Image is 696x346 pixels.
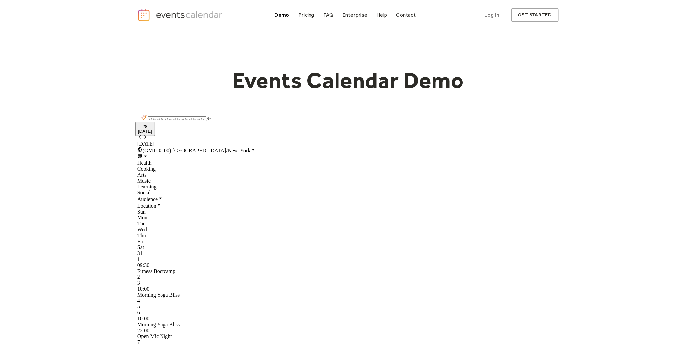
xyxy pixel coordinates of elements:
a: home [137,8,224,22]
a: Enterprise [340,11,370,19]
a: get started [511,8,559,22]
a: Pricing [296,11,317,19]
a: Log In [478,8,506,22]
a: Help [374,11,390,19]
div: Help [377,13,387,17]
div: Enterprise [342,13,367,17]
a: Demo [272,11,292,19]
a: Contact [394,11,419,19]
a: FAQ [321,11,336,19]
div: Demo [274,13,289,17]
div: FAQ [323,13,334,17]
h1: Events Calendar Demo [222,67,474,94]
div: Contact [396,13,416,17]
div: Pricing [298,13,314,17]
